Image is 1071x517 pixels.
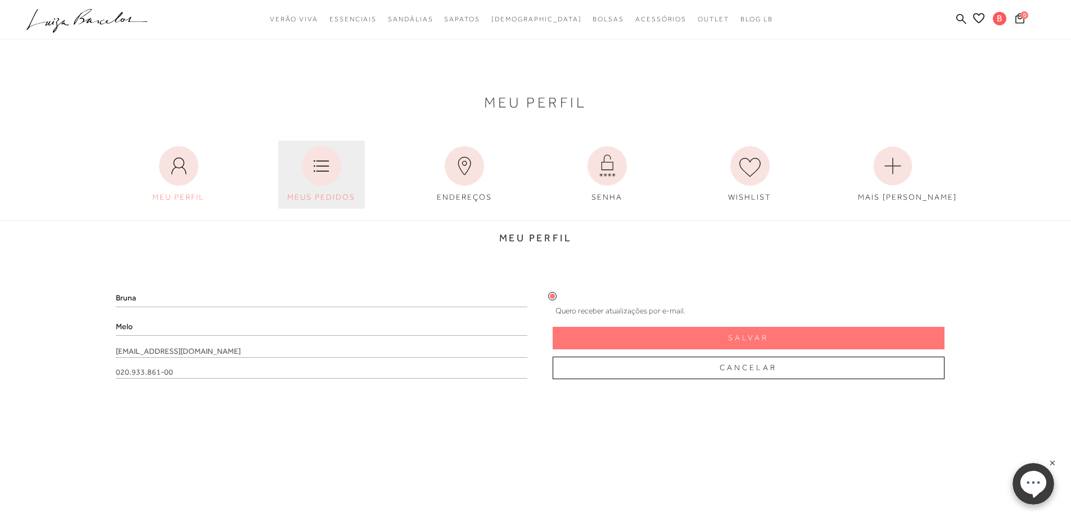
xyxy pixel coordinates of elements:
span: SENHA [591,192,622,201]
a: noSubCategoriesText [491,9,582,30]
a: ENDEREÇOS [421,141,508,209]
a: MEU PERFIL [135,141,222,209]
span: [EMAIL_ADDRESS][DOMAIN_NAME] [116,345,527,358]
span: [DEMOGRAPHIC_DATA] [491,15,582,23]
a: noSubCategoriesText [698,9,729,30]
a: noSubCategoriesText [329,9,377,30]
span: BLOG LB [740,15,773,23]
span: Outlet [698,15,729,23]
a: MEUS PEDIDOS [278,141,365,209]
a: noSubCategoriesText [388,9,433,30]
span: Meu Perfil [484,97,587,109]
span: B [993,12,1006,25]
a: noSubCategoriesText [270,9,318,30]
a: noSubCategoriesText [444,9,480,30]
input: Nome [116,288,527,307]
button: B [988,11,1012,29]
a: WISHLIST [707,141,793,209]
span: Essenciais [329,15,377,23]
span: Sapatos [444,15,480,23]
span: Acessórios [635,15,686,23]
span: Bolsas [593,15,624,23]
span: MEU PERFIL [152,192,205,201]
a: BLOG LB [740,9,773,30]
span: Sandálias [388,15,433,23]
span: Cancelar [720,362,777,373]
span: Verão Viva [270,15,318,23]
span: 020.933.861-00 [116,366,527,379]
a: MAIS [PERSON_NAME] [849,141,936,209]
button: 0 [1012,12,1028,28]
span: Salvar [728,332,769,343]
button: Salvar [553,327,945,349]
a: SENHA [564,141,650,209]
span: MEUS PEDIDOS [287,192,355,201]
span: ENDEREÇOS [437,192,492,201]
button: Cancelar [553,357,945,379]
span: Quero receber atualizações por e-mail. [555,306,685,315]
span: WISHLIST [728,192,771,201]
span: MAIS [PERSON_NAME] [858,192,957,201]
a: noSubCategoriesText [593,9,624,30]
input: Sobrenome [116,317,527,336]
span: 0 [1020,11,1028,19]
a: noSubCategoriesText [635,9,686,30]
